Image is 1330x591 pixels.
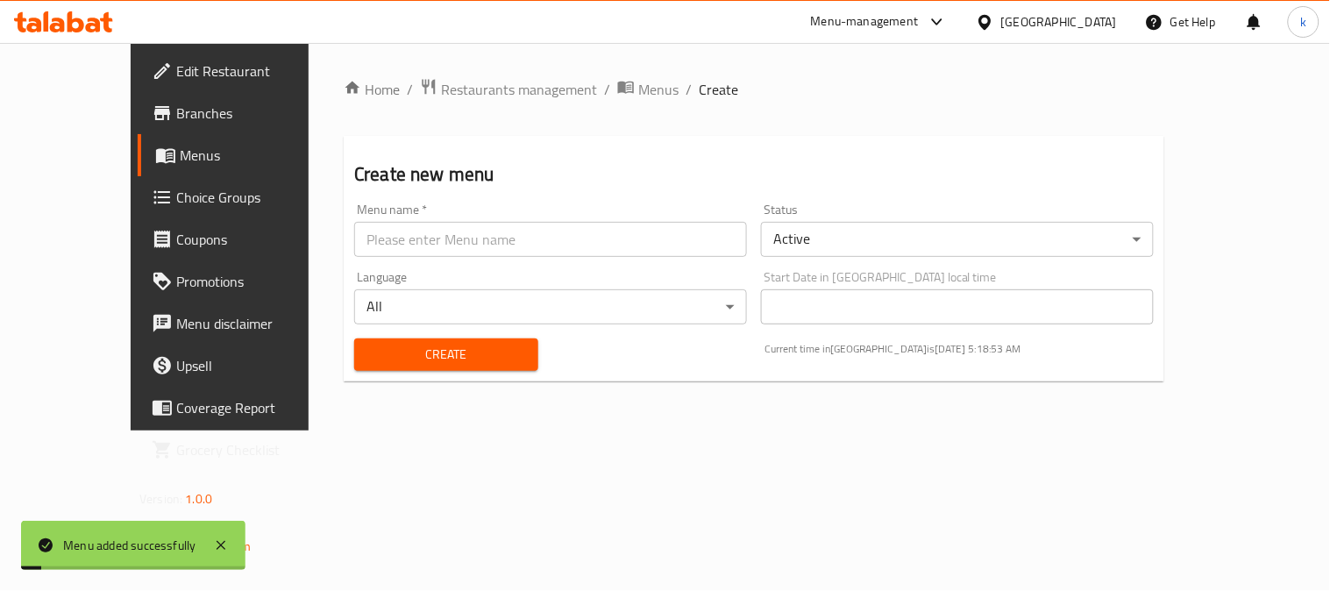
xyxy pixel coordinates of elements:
[344,78,1164,101] nav: breadcrumb
[354,222,747,257] input: Please enter Menu name
[138,176,352,218] a: Choice Groups
[811,11,919,32] div: Menu-management
[354,338,538,371] button: Create
[176,397,338,418] span: Coverage Report
[176,187,338,208] span: Choice Groups
[138,429,352,471] a: Grocery Checklist
[407,79,413,100] li: /
[63,536,196,555] div: Menu added successfully
[138,134,352,176] a: Menus
[139,517,220,540] span: Get support on:
[138,345,352,387] a: Upsell
[176,313,338,334] span: Menu disclaimer
[604,79,610,100] li: /
[441,79,597,100] span: Restaurants management
[420,78,597,101] a: Restaurants management
[176,229,338,250] span: Coupons
[344,79,400,100] a: Home
[765,341,1154,357] p: Current time in [GEOGRAPHIC_DATA] is [DATE] 5:18:53 AM
[180,145,338,166] span: Menus
[617,78,679,101] a: Menus
[176,103,338,124] span: Branches
[138,218,352,260] a: Coupons
[185,488,212,510] span: 1.0.0
[1001,12,1117,32] div: [GEOGRAPHIC_DATA]
[176,271,338,292] span: Promotions
[354,289,747,324] div: All
[176,355,338,376] span: Upsell
[138,50,352,92] a: Edit Restaurant
[638,79,679,100] span: Menus
[176,61,338,82] span: Edit Restaurant
[138,260,352,303] a: Promotions
[686,79,692,100] li: /
[138,92,352,134] a: Branches
[761,222,1154,257] div: Active
[354,161,1154,188] h2: Create new menu
[138,387,352,429] a: Coverage Report
[368,344,524,366] span: Create
[699,79,738,100] span: Create
[1300,12,1306,32] span: k
[138,303,352,345] a: Menu disclaimer
[176,439,338,460] span: Grocery Checklist
[139,488,182,510] span: Version:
